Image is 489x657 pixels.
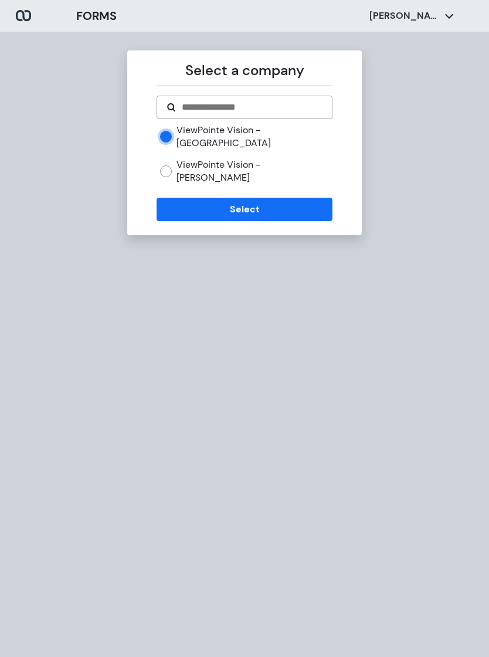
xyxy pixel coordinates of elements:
label: ViewPointe Vision - [GEOGRAPHIC_DATA] [176,124,332,149]
button: Select [157,198,332,221]
h3: FORMS [76,7,117,25]
p: Select a company [157,60,332,81]
p: [PERSON_NAME] [369,9,440,22]
input: Search [181,100,322,114]
label: ViewPointe Vision - [PERSON_NAME] [176,158,332,184]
